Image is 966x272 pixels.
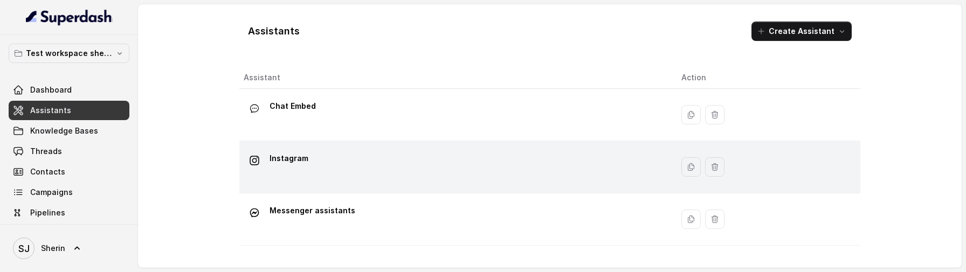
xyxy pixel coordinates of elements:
[9,101,129,120] a: Assistants
[18,243,30,254] text: SJ
[30,146,62,157] span: Threads
[30,187,73,198] span: Campaigns
[41,243,65,254] span: Sherin
[9,203,129,222] a: Pipelines
[30,125,98,136] span: Knowledge Bases
[270,97,316,115] p: Chat Embed
[9,80,129,100] a: Dashboard
[9,183,129,202] a: Campaigns
[9,224,129,243] a: Integrations
[9,121,129,141] a: Knowledge Bases
[30,207,65,218] span: Pipelines
[9,142,129,161] a: Threads
[30,85,72,95] span: Dashboard
[751,22,852,41] button: Create Assistant
[270,254,360,271] p: Sms
[26,9,113,26] img: light.svg
[30,166,65,177] span: Contacts
[9,162,129,182] a: Contacts
[270,202,355,219] p: Messenger assistants
[30,105,71,116] span: Assistants
[9,44,129,63] button: Test workspace sherin - limits of workspace naming
[248,23,300,40] h1: Assistants
[239,67,673,89] th: Assistant
[9,233,129,263] a: Sherin
[673,67,860,89] th: Action
[270,150,308,167] p: Instagram
[26,47,112,60] p: Test workspace sherin - limits of workspace naming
